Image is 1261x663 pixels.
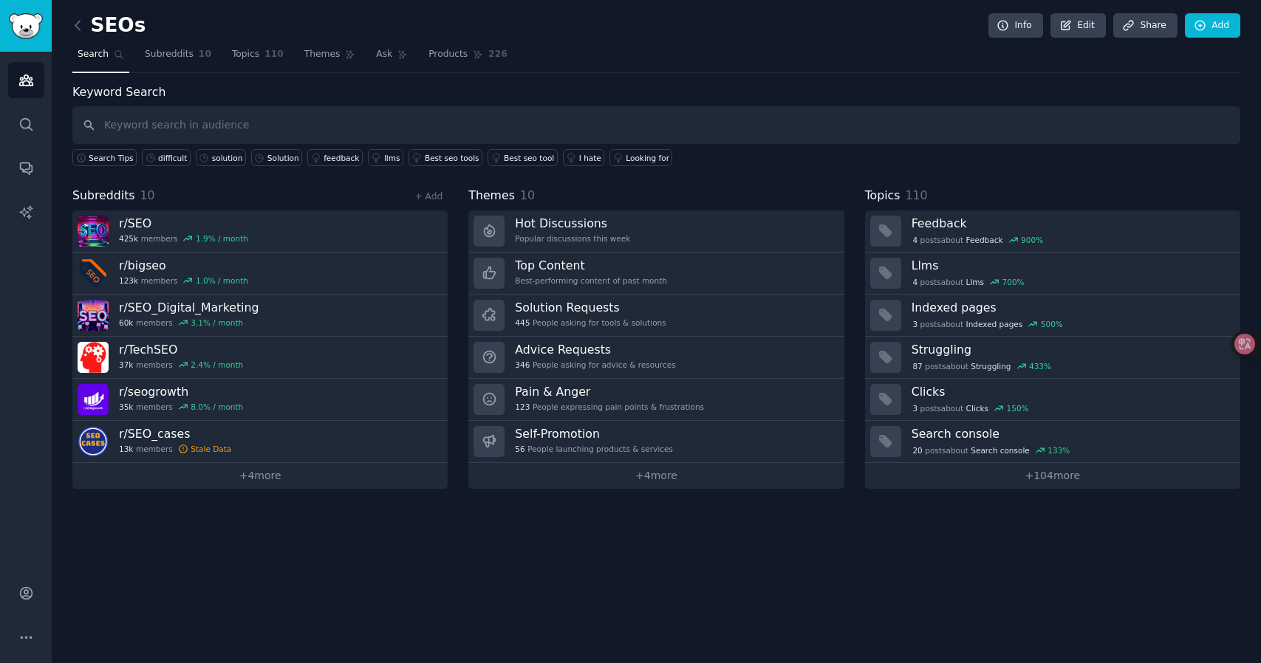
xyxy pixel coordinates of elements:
[1048,445,1070,456] div: 133 %
[264,48,284,61] span: 110
[1007,403,1029,413] div: 150 %
[520,188,535,202] span: 10
[912,426,1230,442] h3: Search console
[119,233,248,244] div: members
[119,317,133,328] span: 60k
[428,48,468,61] span: Products
[912,233,1045,247] div: post s about
[865,253,1240,295] a: Llms4postsaboutLlms700%
[912,300,1230,315] h3: Indexed pages
[515,384,704,399] h3: Pain & Anger
[865,295,1240,337] a: Indexed pages3postsaboutIndexed pages500%
[563,149,605,166] a: I hate
[119,275,138,286] span: 123k
[119,444,133,454] span: 13k
[966,403,989,413] span: Clicks
[72,337,448,379] a: r/TechSEO37kmembers2.4% / month
[912,444,1071,457] div: post s about
[1050,13,1106,38] a: Edit
[468,421,844,463] a: Self-Promotion56People launching products & services
[142,149,191,166] a: difficult
[119,342,243,357] h3: r/ TechSEO
[119,317,259,328] div: members
[72,14,146,38] h2: SEOs
[515,233,630,244] div: Popular discussions this week
[376,48,392,61] span: Ask
[912,384,1230,399] h3: Clicks
[158,153,187,163] div: difficult
[515,275,667,286] div: Best-performing content of past month
[251,149,302,166] a: Solution
[72,106,1240,144] input: Keyword search in audience
[78,258,109,289] img: bigseo
[307,149,363,166] a: feedback
[468,210,844,253] a: Hot DiscussionsPopular discussions this week
[119,360,133,370] span: 37k
[191,444,231,454] div: Stale Data
[119,384,243,399] h3: r/ seogrowth
[488,149,558,166] a: Best seo tool
[1021,235,1043,245] div: 900 %
[865,210,1240,253] a: Feedback4postsaboutFeedback900%
[78,48,109,61] span: Search
[515,402,530,412] span: 123
[119,258,248,273] h3: r/ bigseo
[515,444,673,454] div: People launching products & services
[191,317,243,328] div: 3.1 % / month
[912,277,917,287] span: 4
[78,300,109,331] img: SEO_Digital_Marketing
[515,444,524,454] span: 56
[971,361,1011,371] span: Struggling
[227,43,289,73] a: Topics110
[119,426,231,442] h3: r/ SEO_cases
[196,275,248,286] div: 1.0 % / month
[468,337,844,379] a: Advice Requests346People asking for advice & resources
[145,48,194,61] span: Subreddits
[191,402,243,412] div: 8.0 % / month
[119,444,231,454] div: members
[1113,13,1177,38] a: Share
[504,153,554,163] div: Best seo tool
[140,43,216,73] a: Subreddits10
[966,319,1023,329] span: Indexed pages
[72,43,129,73] a: Search
[515,360,675,370] div: People asking for advice & resources
[515,216,630,231] h3: Hot Discussions
[515,258,667,273] h3: Top Content
[515,402,704,412] div: People expressing pain points & frustrations
[865,187,901,205] span: Topics
[119,216,248,231] h3: r/ SEO
[1002,277,1025,287] div: 700 %
[119,402,133,412] span: 35k
[1029,361,1051,371] div: 433 %
[119,300,259,315] h3: r/ SEO_Digital_Marketing
[865,463,1240,489] a: +104more
[468,463,844,489] a: +4more
[865,421,1240,463] a: Search console20postsaboutSearch console133%
[409,149,482,166] a: Best seo tools
[488,48,508,61] span: 226
[468,253,844,295] a: Top ContentBest-performing content of past month
[865,379,1240,421] a: Clicks3postsaboutClicks150%
[1185,13,1240,38] a: Add
[72,463,448,489] a: +4more
[912,361,922,371] span: 87
[905,188,927,202] span: 110
[912,445,922,456] span: 20
[119,360,243,370] div: members
[912,342,1230,357] h3: Struggling
[609,149,672,166] a: Looking for
[912,402,1031,415] div: post s about
[912,235,917,245] span: 4
[191,360,243,370] div: 2.4 % / month
[912,275,1026,289] div: post s about
[324,153,359,163] div: feedback
[912,317,1064,331] div: post s about
[865,337,1240,379] a: Struggling87postsaboutStruggling433%
[78,216,109,247] img: SEO
[414,191,442,202] a: + Add
[72,421,448,463] a: r/SEO_cases13kmembersStale Data
[515,300,666,315] h3: Solution Requests
[304,48,341,61] span: Themes
[371,43,413,73] a: Ask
